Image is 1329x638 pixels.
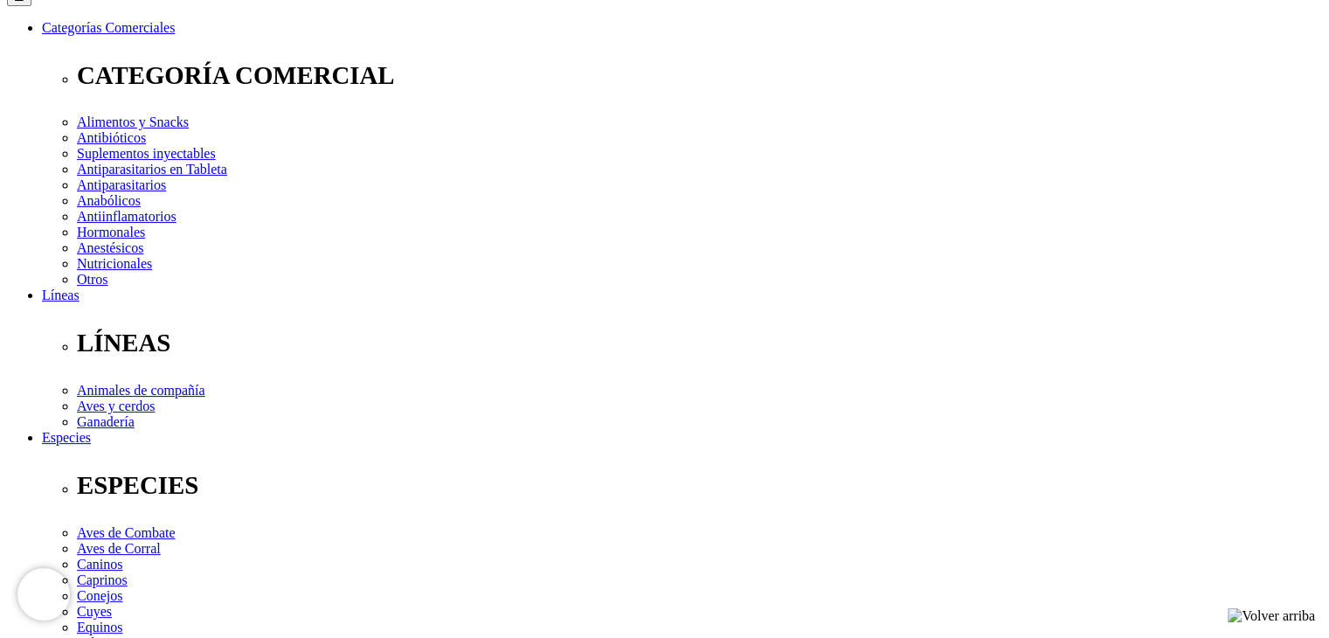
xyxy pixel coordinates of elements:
[77,130,146,145] a: Antibióticos
[77,177,166,192] a: Antiparasitarios
[42,288,80,302] a: Líneas
[77,604,112,619] a: Cuyes
[77,225,145,239] a: Hormonales
[17,568,70,621] iframe: Brevo live chat
[77,588,122,603] a: Conejos
[77,61,1322,90] p: CATEGORÍA COMERCIAL
[77,471,1322,500] p: ESPECIES
[77,329,1322,357] p: LÍNEAS
[77,572,128,587] a: Caprinos
[77,557,122,572] a: Caninos
[77,414,135,429] a: Ganadería
[77,383,205,398] a: Animales de compañía
[42,20,175,35] a: Categorías Comerciales
[77,114,189,129] a: Alimentos y Snacks
[77,620,122,635] a: Equinos
[77,209,177,224] a: Antiinflamatorios
[77,256,152,271] a: Nutricionales
[77,162,227,177] a: Antiparasitarios en Tableta
[77,272,108,287] a: Otros
[1228,608,1315,624] img: Volver arriba
[42,430,91,445] a: Especies
[77,525,176,540] a: Aves de Combate
[77,240,143,255] a: Anestésicos
[77,541,161,556] a: Aves de Corral
[77,193,141,208] a: Anabólicos
[77,146,216,161] a: Suplementos inyectables
[77,399,155,413] a: Aves y cerdos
